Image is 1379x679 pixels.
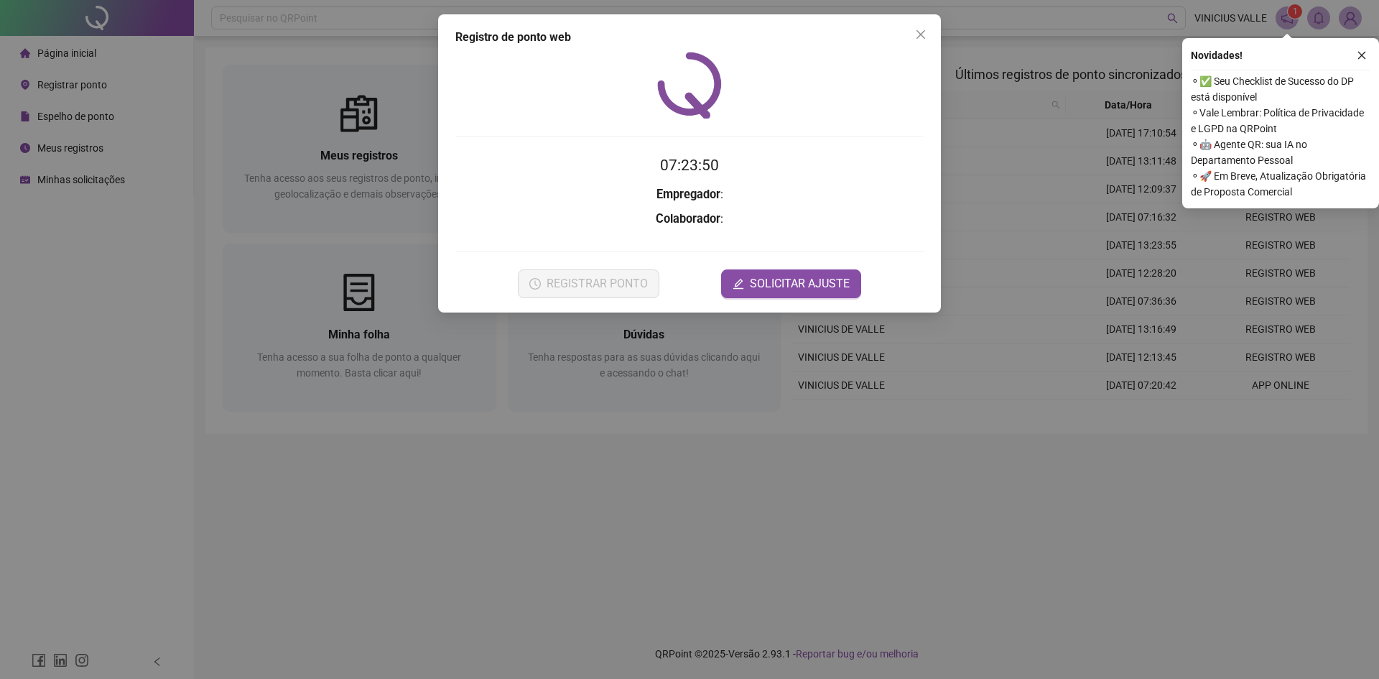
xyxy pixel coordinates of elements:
span: close [1357,50,1367,60]
time: 07:23:50 [660,157,719,174]
div: Registro de ponto web [455,29,924,46]
span: Novidades ! [1191,47,1243,63]
span: ⚬ 🤖 Agente QR: sua IA no Departamento Pessoal [1191,137,1370,168]
h3: : [455,210,924,228]
button: Close [909,23,932,46]
span: ⚬ Vale Lembrar: Política de Privacidade e LGPD na QRPoint [1191,105,1370,137]
img: QRPoint [657,52,722,119]
button: editSOLICITAR AJUSTE [721,269,861,298]
span: close [915,29,927,40]
span: ⚬ 🚀 Em Breve, Atualização Obrigatória de Proposta Comercial [1191,168,1370,200]
span: SOLICITAR AJUSTE [750,275,850,292]
span: edit [733,278,744,290]
strong: Empregador [656,188,720,201]
span: ⚬ ✅ Seu Checklist de Sucesso do DP está disponível [1191,73,1370,105]
button: REGISTRAR PONTO [518,269,659,298]
h3: : [455,185,924,204]
strong: Colaborador [656,212,720,226]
